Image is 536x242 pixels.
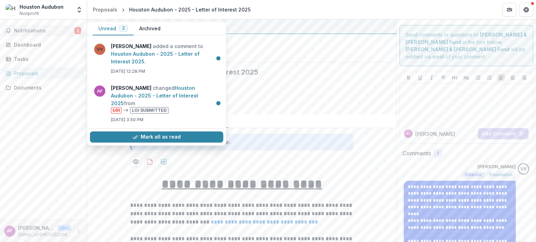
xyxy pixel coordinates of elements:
button: Underline [416,73,424,82]
span: External [465,172,482,177]
div: Tasks [14,55,79,63]
a: Tasks [3,53,84,65]
div: Documents [14,84,79,91]
button: Partners [502,3,516,17]
nav: breadcrumb [90,5,253,15]
div: Aimee Friend [7,229,13,233]
button: Add Comment [478,128,529,139]
img: Houston Audubon [6,4,17,15]
button: download-proposal [158,156,169,167]
p: changed from [111,84,219,114]
p: [EMAIL_ADDRESS][DOMAIN_NAME] [18,232,72,238]
div: Houston Audubon - 2025 - Letter of Interest 2025 [129,6,251,13]
p: User [57,225,72,231]
div: [PERSON_NAME] & [PERSON_NAME] Fund [93,22,391,31]
button: Get Help [519,3,533,17]
button: Archived [134,22,166,36]
button: Open entity switcher [74,3,84,17]
span: Notifications [14,28,74,34]
button: Ordered List [485,73,494,82]
button: Heading 1 [451,73,459,82]
button: Bold [404,73,413,82]
span: 2 [122,26,125,31]
button: More [74,227,83,235]
div: Proposals [14,70,79,77]
a: Proposals [90,5,120,15]
span: 2 [74,27,81,34]
button: Unread [93,22,134,36]
button: Align Left [497,73,505,82]
p: [PERSON_NAME] [415,130,455,138]
button: Mark all as read [90,131,223,142]
div: Send comments or questions to in the box below. will be notified via email of your comment. [400,25,533,66]
h2: Comments [402,150,431,157]
p: [PERSON_NAME] [477,163,516,170]
button: Notifications2 [3,25,84,36]
div: Proposals [93,6,117,13]
a: Dashboard [3,39,84,50]
p: added a comment to . [111,42,219,65]
div: Vivian Victoria [520,167,527,171]
p: [PERSON_NAME] [18,224,54,232]
span: Foundation [490,172,513,177]
button: Align Right [520,73,528,82]
button: Heading 2 [462,73,470,82]
button: Preview 24018f87-88e0-4af6-9396-bbdfbe743048-0.pdf [130,156,141,167]
div: Dashboard [14,41,79,48]
h2: Houston Audubon - 2025 - Letter of Interest 2025 [93,68,380,76]
span: Nonprofit [20,10,39,17]
button: Italicize [427,73,436,82]
button: Align Center [508,73,517,82]
a: Documents [3,82,84,93]
span: 1 [437,151,439,157]
div: Houston Audubon [20,3,64,10]
button: download-proposal [144,156,155,167]
a: Houston Audubon - 2025 - Letter of Interest 2025 [111,85,198,106]
strong: [PERSON_NAME] & [PERSON_NAME] Fund [405,46,509,52]
a: Houston Audubon - 2025 - Letter of Interest 2025 [111,51,200,64]
button: Bullet List [474,73,482,82]
div: Aimee Friend [406,132,411,135]
a: Proposals [3,68,84,79]
button: Strike [439,73,447,82]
